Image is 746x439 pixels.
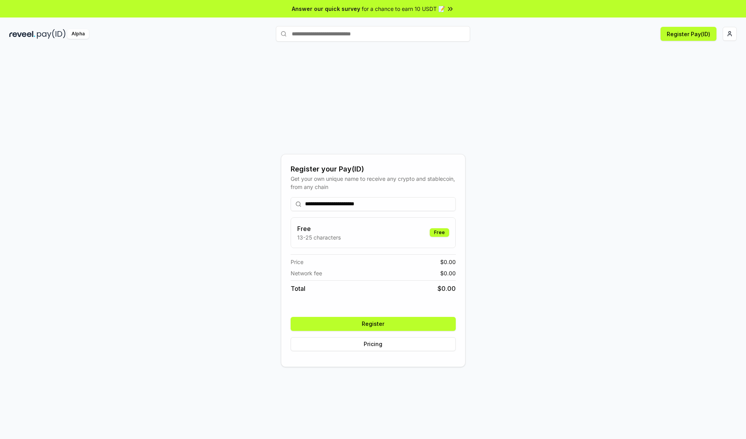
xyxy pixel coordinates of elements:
[291,317,456,331] button: Register
[291,258,303,266] span: Price
[430,228,449,237] div: Free
[291,269,322,277] span: Network fee
[37,29,66,39] img: pay_id
[291,337,456,351] button: Pricing
[291,164,456,175] div: Register your Pay(ID)
[297,224,341,233] h3: Free
[297,233,341,241] p: 13-25 characters
[9,29,35,39] img: reveel_dark
[440,258,456,266] span: $ 0.00
[291,284,305,293] span: Total
[67,29,89,39] div: Alpha
[661,27,716,41] button: Register Pay(ID)
[362,5,445,13] span: for a chance to earn 10 USDT 📝
[437,284,456,293] span: $ 0.00
[291,175,456,191] div: Get your own unique name to receive any crypto and stablecoin, from any chain
[292,5,360,13] span: Answer our quick survey
[440,269,456,277] span: $ 0.00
